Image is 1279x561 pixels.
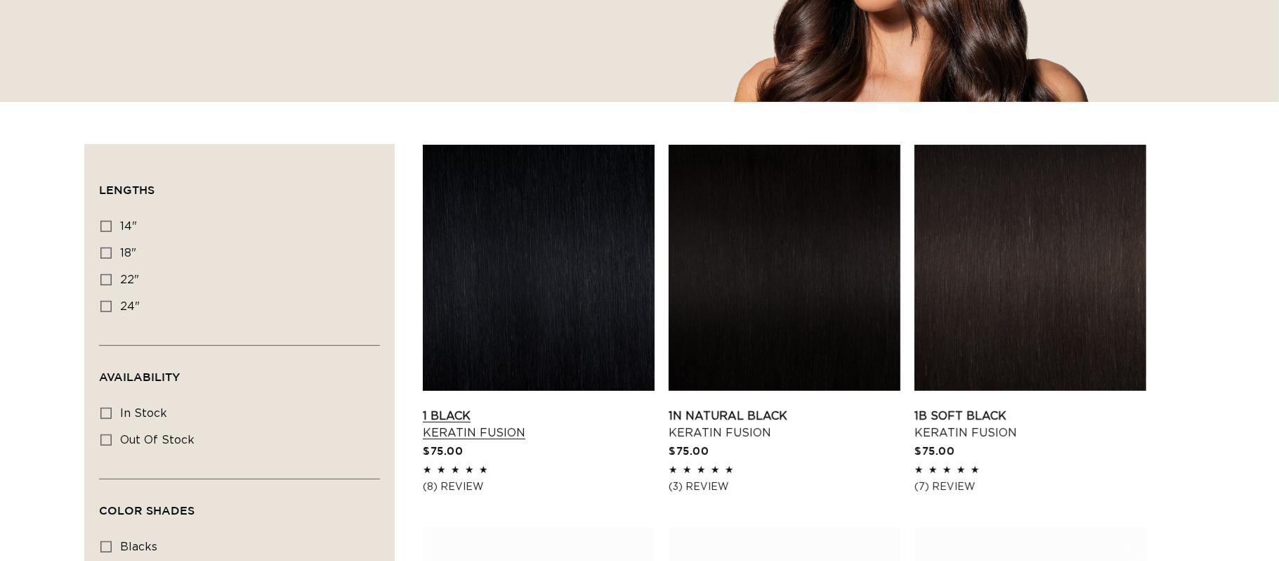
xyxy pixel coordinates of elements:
summary: Color Shades (0 selected) [99,479,380,530]
span: Out of stock [120,434,195,446]
span: 24" [120,301,140,312]
span: 22" [120,274,139,285]
span: blacks [120,541,157,553]
summary: Lengths (0 selected) [99,159,380,209]
span: Lengths [99,183,155,196]
span: Color Shades [99,504,195,517]
span: In stock [120,408,167,419]
a: 1N Natural Black Keratin Fusion [669,408,900,441]
span: 18" [120,247,136,259]
summary: Availability (0 selected) [99,346,380,396]
span: 14" [120,221,137,232]
span: Availability [99,370,180,383]
a: 1 Black Keratin Fusion [423,408,655,441]
a: 1B Soft Black Keratin Fusion [914,408,1146,441]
